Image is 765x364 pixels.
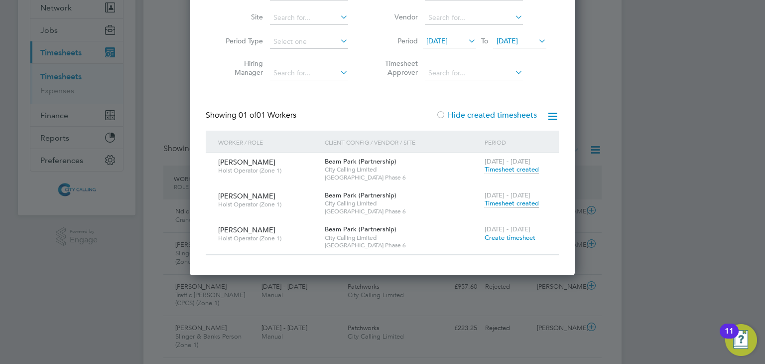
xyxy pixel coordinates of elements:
span: [DATE] [426,36,448,45]
div: Period [482,131,549,154]
button: Open Resource Center, 11 new notifications [725,324,757,356]
div: Showing [206,110,298,121]
span: Beam Park (Partnership) [325,191,396,199]
input: Search for... [270,11,348,25]
input: Search for... [425,11,523,25]
div: Worker / Role [216,131,322,154]
input: Search for... [425,66,523,80]
span: [GEOGRAPHIC_DATA] Phase 6 [325,174,480,182]
label: Period [373,36,418,45]
label: Timesheet Approver [373,59,418,77]
span: Hoist Operator (Zone 1) [218,234,317,242]
span: [DATE] - [DATE] [485,225,530,233]
label: Hiring Manager [218,59,263,77]
span: Hoist Operator (Zone 1) [218,200,317,208]
span: City Calling Limited [325,234,480,242]
span: [DATE] [497,36,518,45]
span: [GEOGRAPHIC_DATA] Phase 6 [325,207,480,215]
label: Period Type [218,36,263,45]
span: [DATE] - [DATE] [485,157,530,166]
div: Client Config / Vendor / Site [322,131,482,154]
input: Search for... [270,66,348,80]
span: [PERSON_NAME] [218,225,275,234]
span: [GEOGRAPHIC_DATA] Phase 6 [325,241,480,249]
span: Beam Park (Partnership) [325,157,396,166]
span: To [478,34,491,47]
div: 11 [725,331,734,344]
span: [DATE] - [DATE] [485,191,530,199]
span: Beam Park (Partnership) [325,225,396,233]
label: Hide created timesheets [436,110,537,120]
span: [PERSON_NAME] [218,158,275,167]
span: Create timesheet [485,233,535,242]
label: Vendor [373,12,418,21]
input: Select one [270,35,348,49]
span: City Calling Limited [325,166,480,174]
span: Timesheet created [485,199,539,208]
span: [PERSON_NAME] [218,191,275,200]
span: City Calling Limited [325,199,480,207]
span: 01 Workers [239,110,296,120]
label: Site [218,12,263,21]
span: Timesheet created [485,165,539,174]
span: 01 of [239,110,256,120]
span: Hoist Operator (Zone 1) [218,167,317,175]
